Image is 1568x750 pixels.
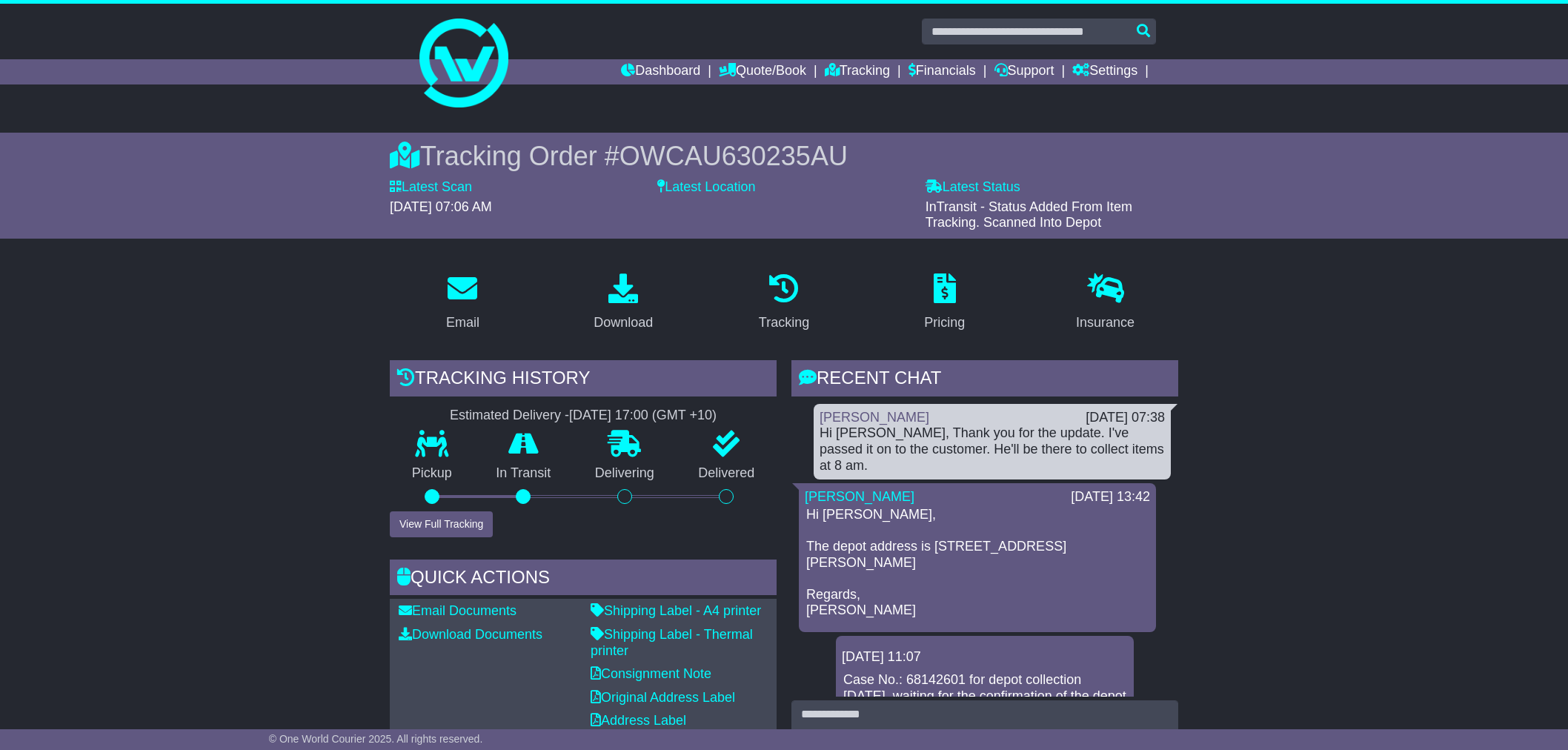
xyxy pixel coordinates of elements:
[446,313,479,333] div: Email
[591,627,753,658] a: Shipping Label - Thermal printer
[390,465,474,482] p: Pickup
[924,313,965,333] div: Pricing
[657,179,755,196] label: Latest Location
[390,199,492,214] span: [DATE] 07:06 AM
[843,672,1126,720] p: Case No.: 68142601 for depot collection [DATE], waiting for the confirmation of the depot and the...
[621,59,700,84] a: Dashboard
[390,179,472,196] label: Latest Scan
[269,733,483,745] span: © One World Courier 2025. All rights reserved.
[719,59,806,84] a: Quote/Book
[749,268,819,338] a: Tracking
[1072,59,1137,84] a: Settings
[573,465,677,482] p: Delivering
[914,268,974,338] a: Pricing
[390,408,777,424] div: Estimated Delivery -
[399,603,516,618] a: Email Documents
[1071,489,1150,505] div: [DATE] 13:42
[399,627,542,642] a: Download Documents
[926,179,1020,196] label: Latest Status
[1086,410,1165,426] div: [DATE] 07:38
[908,59,976,84] a: Financials
[1076,313,1135,333] div: Insurance
[390,511,493,537] button: View Full Tracking
[474,465,574,482] p: In Transit
[1066,268,1144,338] a: Insurance
[390,560,777,600] div: Quick Actions
[805,489,914,504] a: [PERSON_NAME]
[591,713,686,728] a: Address Label
[584,268,662,338] a: Download
[677,465,777,482] p: Delivered
[591,603,761,618] a: Shipping Label - A4 printer
[842,649,1128,666] div: [DATE] 11:07
[594,313,653,333] div: Download
[806,507,1149,619] p: Hi [PERSON_NAME], The depot address is [STREET_ADDRESS][PERSON_NAME] Regards, [PERSON_NAME]
[591,666,711,681] a: Consignment Note
[569,408,717,424] div: [DATE] 17:00 (GMT +10)
[791,360,1178,400] div: RECENT CHAT
[820,425,1165,474] div: Hi [PERSON_NAME], Thank you for the update. I've passed it on to the customer. He'll be there to ...
[926,199,1132,230] span: InTransit - Status Added From Item Tracking. Scanned Into Depot
[436,268,489,338] a: Email
[390,140,1178,172] div: Tracking Order #
[619,141,848,171] span: OWCAU630235AU
[591,690,735,705] a: Original Address Label
[390,360,777,400] div: Tracking history
[820,410,929,425] a: [PERSON_NAME]
[994,59,1054,84] a: Support
[825,59,890,84] a: Tracking
[759,313,809,333] div: Tracking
